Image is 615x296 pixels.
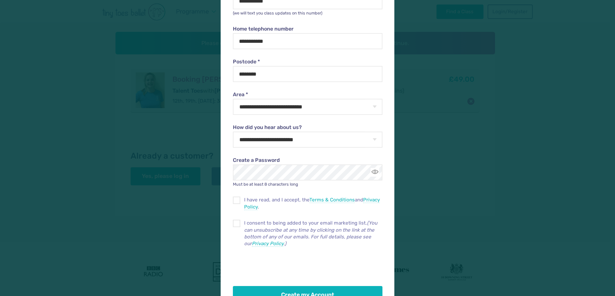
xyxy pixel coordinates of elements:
button: Toggle password visibility [371,168,379,177]
span: I have read, and I accept, the and . [244,197,382,210]
a: Terms & Conditions [309,197,355,203]
label: Postcode * [233,58,382,65]
label: How did you hear about us? [233,124,382,131]
label: Home telephone number [233,25,382,32]
small: Must be at least 8 characters long [233,182,298,187]
a: Privacy Policy [252,241,283,247]
label: Create a Password [233,157,382,164]
p: I consent to being added to your email marketing list. [244,220,382,247]
label: Area * [233,91,382,98]
small: (we will text you class updates on this number) [233,11,322,15]
a: Privacy Policy [244,197,380,210]
iframe: reCAPTCHA [233,254,331,279]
